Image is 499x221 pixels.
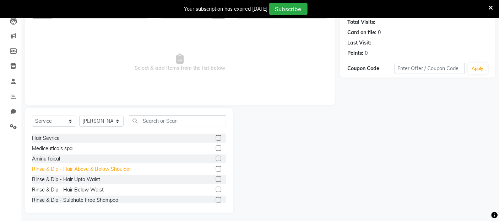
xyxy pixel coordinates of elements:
div: Your subscription has expired [DATE] [184,5,268,13]
div: Rinse & Dip - Sulphate Free Shampoo [32,196,118,204]
div: Rinse & Dip - Hair Above & Below Shoulder [32,165,131,173]
div: Mediceuticals spa [32,145,72,152]
button: Apply [468,63,488,74]
div: Last Visit: [347,39,371,47]
div: Rinse & Dip - Hair Below Waist [32,186,104,194]
div: Hair Sevrice [32,135,60,142]
div: Aminu faical [32,155,60,163]
span: Select & add items from the list below [32,27,328,98]
div: Total Visits: [347,19,375,26]
div: - [373,39,375,47]
input: Search or Scan [129,115,226,126]
div: Coupon Code [347,65,394,72]
div: 0 [365,49,368,57]
input: Enter Offer / Coupon Code [395,63,465,74]
button: Subscribe [269,3,308,15]
div: 0 [378,29,381,36]
div: Rinse & Dip - Hair Upto Waist [32,176,100,183]
div: Card on file: [347,29,376,36]
div: Points: [347,49,363,57]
